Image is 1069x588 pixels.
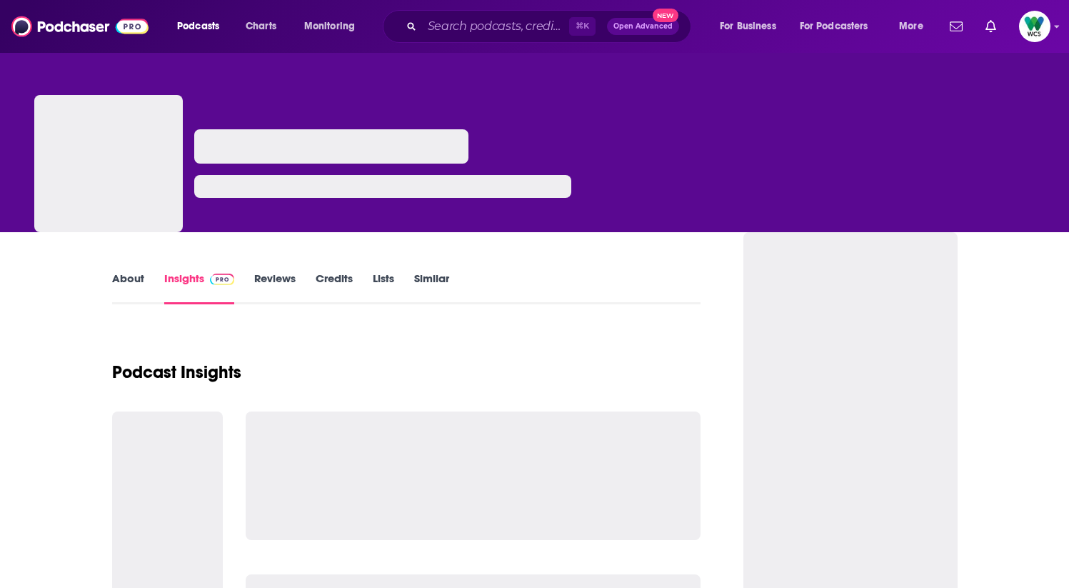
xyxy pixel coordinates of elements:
[373,271,394,304] a: Lists
[236,15,285,38] a: Charts
[254,271,296,304] a: Reviews
[889,15,941,38] button: open menu
[710,15,794,38] button: open menu
[720,16,776,36] span: For Business
[112,271,144,304] a: About
[11,13,149,40] img: Podchaser - Follow, Share and Rate Podcasts
[1019,11,1050,42] span: Logged in as WCS_Newsroom
[112,362,241,383] h1: Podcast Insights
[422,15,569,38] input: Search podcasts, credits, & more...
[167,15,238,38] button: open menu
[1019,11,1050,42] button: Show profile menu
[607,18,679,35] button: Open AdvancedNew
[653,9,678,22] span: New
[569,17,596,36] span: ⌘ K
[613,23,673,30] span: Open Advanced
[164,271,235,304] a: InsightsPodchaser Pro
[944,14,968,39] a: Show notifications dropdown
[1019,11,1050,42] img: User Profile
[316,271,353,304] a: Credits
[177,16,219,36] span: Podcasts
[396,10,705,43] div: Search podcasts, credits, & more...
[800,16,868,36] span: For Podcasters
[210,274,235,285] img: Podchaser Pro
[304,16,355,36] span: Monitoring
[980,14,1002,39] a: Show notifications dropdown
[294,15,373,38] button: open menu
[246,16,276,36] span: Charts
[899,16,923,36] span: More
[791,15,889,38] button: open menu
[414,271,449,304] a: Similar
